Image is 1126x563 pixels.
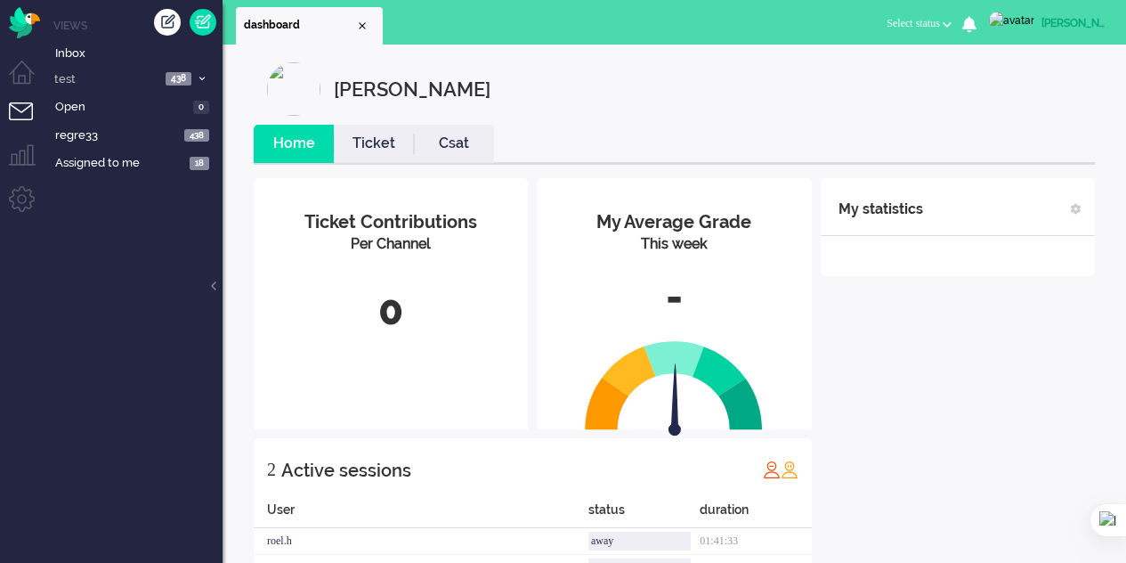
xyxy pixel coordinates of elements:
[1041,14,1108,32] div: [PERSON_NAME]
[700,501,811,528] div: duration
[9,144,49,184] li: Supervisor menu
[414,134,494,154] a: Csat
[989,12,1034,29] img: avatar
[267,209,514,235] div: Ticket Contributions
[9,102,49,143] li: Tickets menu
[876,11,962,37] button: Select status
[334,62,490,116] div: [PERSON_NAME]
[267,62,320,116] img: profilePicture
[267,281,514,340] div: 0
[585,340,763,430] img: semi_circle.svg
[55,127,179,144] span: regre33
[9,61,49,101] li: Dashboard menu
[52,152,223,172] a: Assigned to me 18
[55,99,188,116] span: Open
[55,45,223,62] span: Inbox
[267,234,514,255] div: Per Channel
[9,186,49,226] li: Admin menu
[781,461,798,478] img: profile_orange.svg
[763,461,781,478] img: profile_red.svg
[254,501,588,528] div: User
[9,12,40,25] a: Omnidesk
[588,501,700,528] div: status
[52,71,160,88] span: test
[267,452,276,487] div: 2
[254,134,334,154] a: Home
[887,17,940,29] span: Select status
[550,268,798,327] div: -
[244,18,355,33] span: dashboard
[193,101,209,114] span: 0
[254,528,588,555] div: roel.h
[334,134,414,154] a: Ticket
[190,157,209,170] span: 18
[52,43,223,62] a: Inbox
[190,9,216,36] a: Quick Ticket
[838,192,923,227] div: My statistics
[637,363,714,440] img: arrow.svg
[876,5,962,45] li: Select status
[55,155,184,172] span: Assigned to me
[52,96,223,116] a: Open 0
[53,18,223,33] li: Views
[588,532,691,551] div: away
[550,209,798,235] div: My Average Grade
[334,125,414,163] li: Ticket
[9,7,40,38] img: flow_omnibird.svg
[281,453,411,488] div: Active sessions
[236,7,383,45] li: Dashboard
[52,125,223,144] a: regre33 438
[355,19,369,33] div: Close tab
[414,125,494,163] li: Csat
[184,129,209,143] span: 438
[154,9,181,36] div: Create ticket
[254,125,334,163] li: Home
[166,72,191,86] span: 438
[985,11,1108,29] a: [PERSON_NAME]
[550,234,798,255] div: This week
[700,528,811,555] div: 01:41:33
